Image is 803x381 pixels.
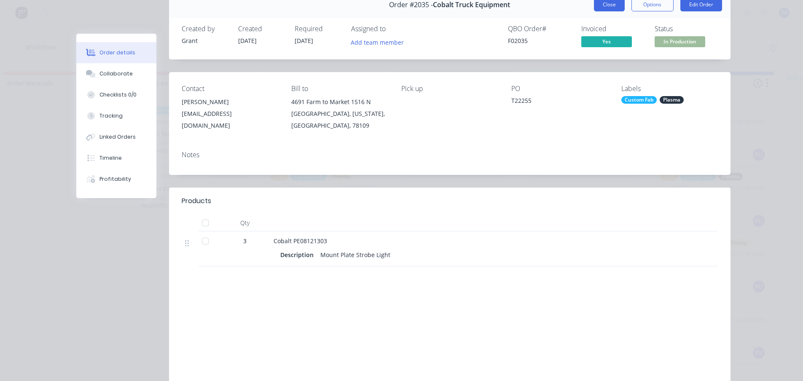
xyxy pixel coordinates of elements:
[351,25,435,33] div: Assigned to
[238,37,257,45] span: [DATE]
[76,105,156,126] button: Tracking
[274,237,327,245] span: Cobalt PE08121303
[621,85,718,93] div: Labels
[511,85,608,93] div: PO
[508,25,571,33] div: QBO Order #
[295,37,313,45] span: [DATE]
[291,96,388,108] div: 4691 Farm to Market 1516 N
[655,36,705,49] button: In Production
[280,249,317,261] div: Description
[99,112,123,120] div: Tracking
[99,49,135,56] div: Order details
[317,249,394,261] div: Mount Plate Strobe Light
[433,1,510,9] span: Cobalt Truck Equipment
[511,96,608,108] div: T22255
[182,151,718,159] div: Notes
[291,85,388,93] div: Bill to
[621,96,657,104] div: Custom Fab
[351,36,408,48] button: Add team member
[508,36,571,45] div: F02035
[182,108,278,131] div: [EMAIL_ADDRESS][DOMAIN_NAME]
[182,196,211,206] div: Products
[220,215,270,231] div: Qty
[182,85,278,93] div: Contact
[291,108,388,131] div: [GEOGRAPHIC_DATA], [US_STATE], [GEOGRAPHIC_DATA], 78109
[291,96,388,131] div: 4691 Farm to Market 1516 N[GEOGRAPHIC_DATA], [US_STATE], [GEOGRAPHIC_DATA], 78109
[99,133,136,141] div: Linked Orders
[76,126,156,148] button: Linked Orders
[660,96,684,104] div: Plasma
[76,169,156,190] button: Profitability
[76,42,156,63] button: Order details
[295,25,341,33] div: Required
[346,36,408,48] button: Add team member
[655,36,705,47] span: In Production
[401,85,498,93] div: Pick up
[76,63,156,84] button: Collaborate
[655,25,718,33] div: Status
[581,25,645,33] div: Invoiced
[182,25,228,33] div: Created by
[99,154,122,162] div: Timeline
[76,148,156,169] button: Timeline
[238,25,285,33] div: Created
[182,36,228,45] div: Grant
[182,96,278,108] div: [PERSON_NAME]
[243,236,247,245] span: 3
[182,96,278,131] div: [PERSON_NAME][EMAIL_ADDRESS][DOMAIN_NAME]
[389,1,433,9] span: Order #2035 -
[99,70,133,78] div: Collaborate
[99,175,131,183] div: Profitability
[76,84,156,105] button: Checklists 0/0
[581,36,632,47] span: Yes
[99,91,137,99] div: Checklists 0/0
